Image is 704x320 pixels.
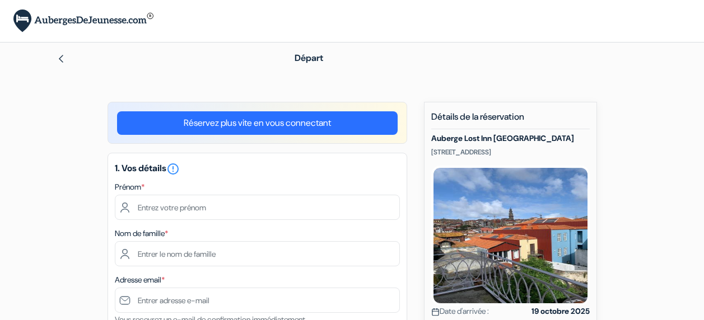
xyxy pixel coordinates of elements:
label: Adresse email [115,274,165,286]
img: left_arrow.svg [57,54,66,63]
span: Date d'arrivée : [431,305,489,317]
h5: 1. Vos détails [115,162,400,176]
input: Entrer le nom de famille [115,241,400,266]
label: Prénom [115,181,144,193]
p: [STREET_ADDRESS] [431,148,590,157]
img: AubergesDeJeunesse.com [13,10,153,32]
h5: Détails de la réservation [431,111,590,129]
img: calendar.svg [431,308,440,316]
input: Entrer adresse e-mail [115,288,400,313]
input: Entrez votre prénom [115,195,400,220]
i: error_outline [166,162,180,176]
h5: Auberge Lost Inn [GEOGRAPHIC_DATA] [431,134,590,143]
strong: 19 octobre 2025 [532,305,590,317]
a: error_outline [166,162,180,174]
span: Départ [295,52,323,64]
a: Réservez plus vite en vous connectant [117,111,398,135]
label: Nom de famille [115,228,168,239]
